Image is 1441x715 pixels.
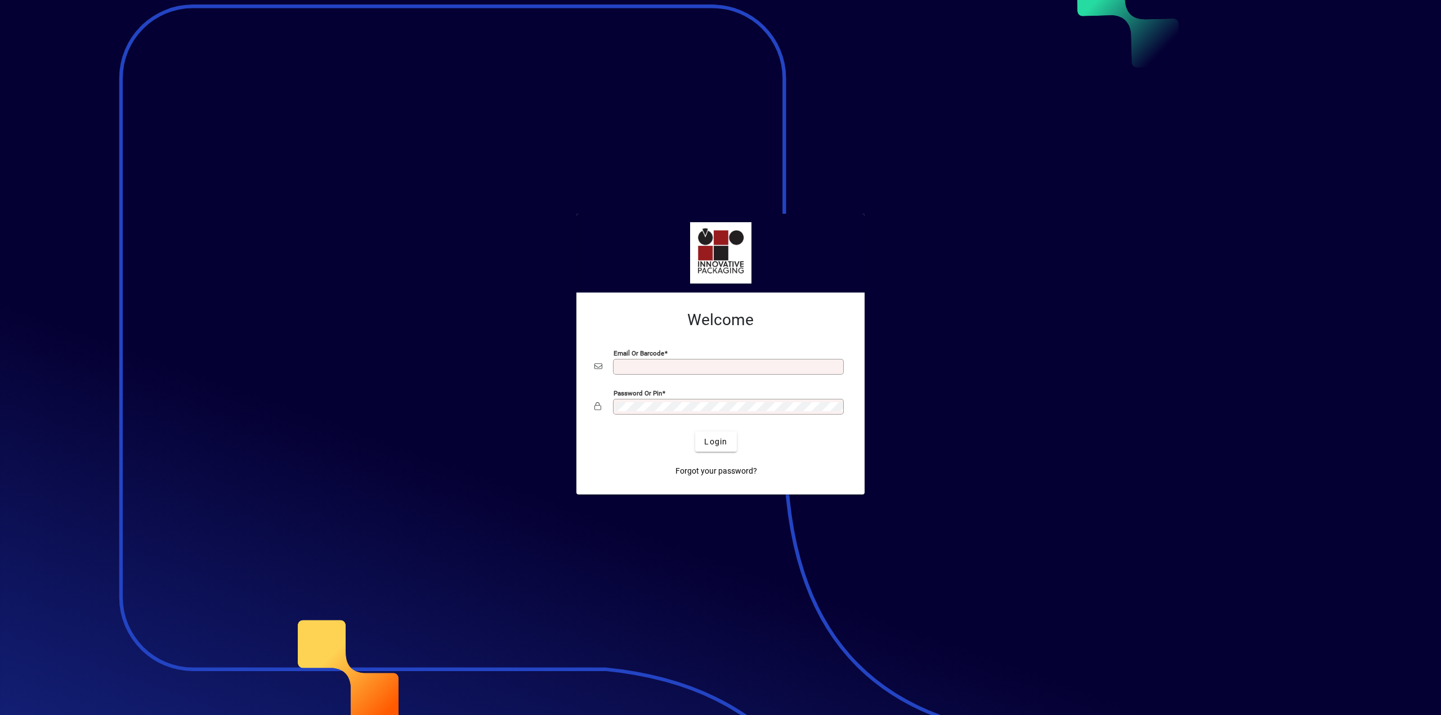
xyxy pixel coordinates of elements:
[594,311,847,330] h2: Welcome
[671,461,762,481] a: Forgot your password?
[614,389,662,397] mat-label: Password or Pin
[695,431,736,452] button: Login
[704,436,727,448] span: Login
[675,465,757,477] span: Forgot your password?
[614,349,664,357] mat-label: Email or Barcode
